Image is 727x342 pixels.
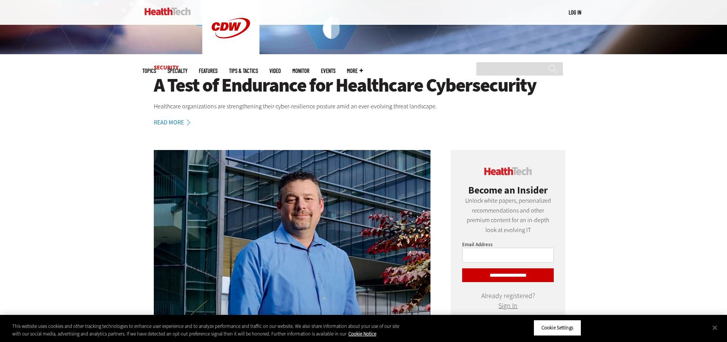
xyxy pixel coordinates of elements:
label: Email Address [462,241,493,248]
div: User menu [569,8,581,16]
a: Scott Currie [154,150,431,318]
p: Unlock white papers, personalized recommendations and other premium content for an in-depth look ... [462,196,554,235]
span: Topics [142,68,156,74]
a: A Test of Endurance for Healthcare Cybersecurity [154,75,574,96]
a: Features [199,68,218,74]
a: Log in [569,9,581,16]
img: Home [145,8,191,15]
img: cdw insider logo [484,167,532,175]
a: Read More [154,119,199,126]
div: Already registered? [462,294,554,308]
a: Events [321,68,335,74]
img: Scott Currie [154,150,431,316]
span: Become an Insider [468,184,548,197]
a: CDW [202,50,260,58]
button: Cookie Settings [534,320,581,336]
p: Healthcare organizations are strengthening their cyber-resilience posture amid an ever-evolving t... [154,102,574,111]
a: More information about your privacy [348,331,376,337]
span: Specialty [168,68,187,74]
a: Video [269,68,281,74]
button: Close [706,319,723,336]
div: This website uses cookies and other tracking technologies to enhance user experience and to analy... [12,323,400,337]
a: Tips & Tactics [229,68,258,74]
a: Sign In [498,301,517,310]
a: MonITor [292,68,309,74]
span: More [347,68,363,74]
